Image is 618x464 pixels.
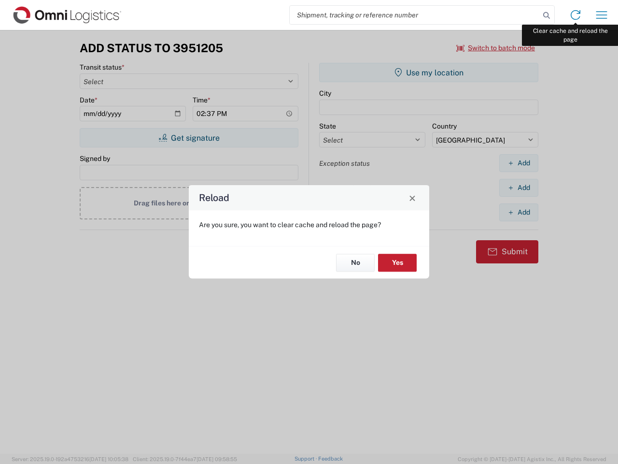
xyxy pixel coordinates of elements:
h4: Reload [199,191,229,205]
input: Shipment, tracking or reference number [290,6,540,24]
p: Are you sure, you want to clear cache and reload the page? [199,220,419,229]
button: Close [406,191,419,204]
button: No [336,254,375,272]
button: Yes [378,254,417,272]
